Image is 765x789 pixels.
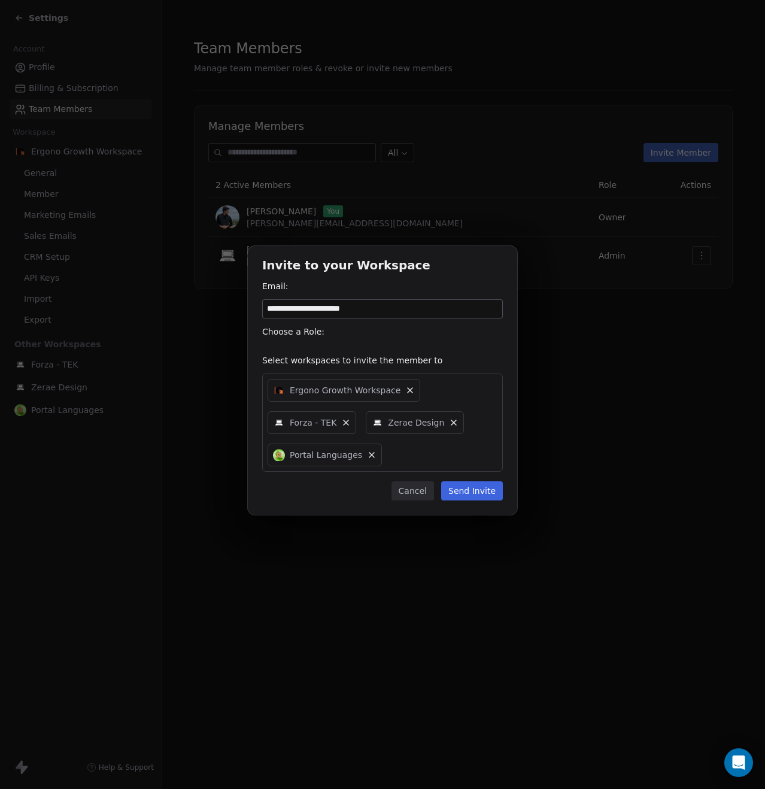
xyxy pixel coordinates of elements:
span: Zerae Design [388,417,444,429]
span: Portal Languages [290,449,362,461]
img: Portal%20Languages%201024%20x%201024%20Globe.png [273,449,285,461]
span: Forza - TEK [290,417,336,429]
button: Send Invite [441,481,503,500]
img: Forza%20Tek-Socialimage.png [371,417,383,429]
img: Ergono%20growth%20Transparent%20Logo%20.png [273,384,285,396]
span: Ergono Growth Workspace [290,384,400,396]
button: Cancel [391,481,434,500]
div: Select workspaces to invite the member to [262,354,503,366]
img: Forza%20Tek-Socialimage.png [273,417,285,429]
h1: Invite to your Workspace [262,260,503,273]
div: Email: [262,280,503,292]
div: Choose a Role: [262,326,503,338]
